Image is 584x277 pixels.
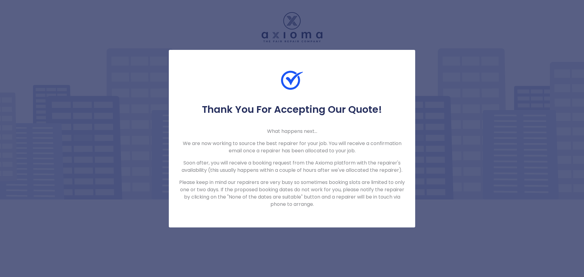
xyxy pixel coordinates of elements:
p: What happens next... [179,128,405,135]
img: Check [281,69,303,91]
h5: Thank You For Accepting Our Quote! [179,103,405,116]
p: Soon after, you will receive a booking request from the Axioma platform with the repairer's avail... [179,159,405,174]
p: Please keep in mind our repairers are very busy so sometimes booking slots are limited to only on... [179,179,405,208]
p: We are now working to source the best repairer for your job. You will receive a confirmation emai... [179,140,405,154]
